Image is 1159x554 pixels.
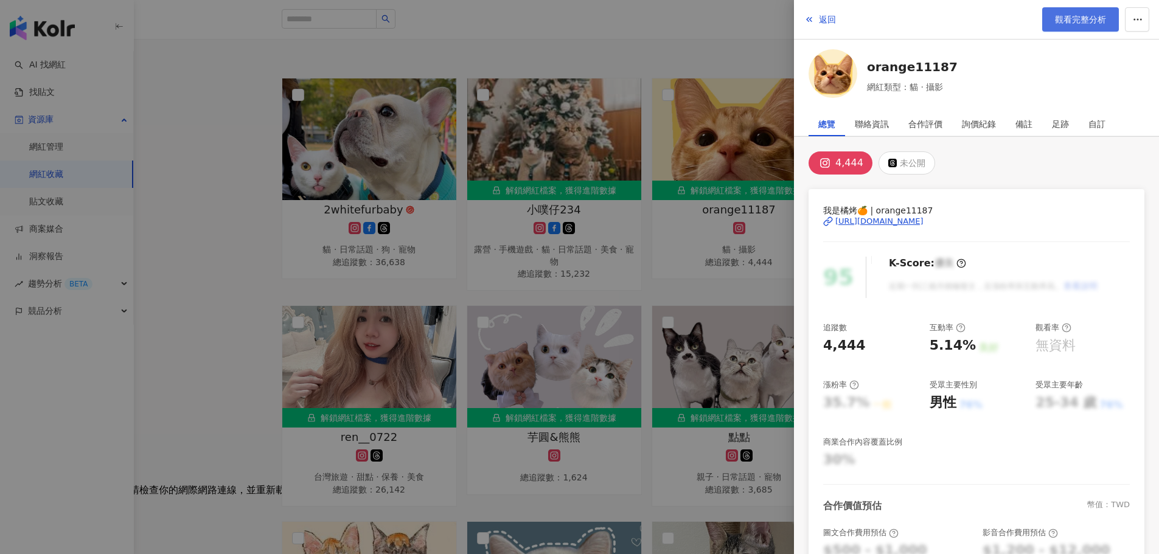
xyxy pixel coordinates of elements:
[823,437,902,448] div: 商業合作內容覆蓋比例
[1055,15,1106,24] span: 觀看完整分析
[1015,112,1032,136] div: 備註
[900,154,925,171] div: 未公開
[809,151,872,175] button: 4,444
[889,257,966,270] div: K-Score :
[835,154,863,171] div: 4,444
[819,15,836,24] span: 返回
[823,216,1130,227] a: [URL][DOMAIN_NAME]
[855,112,889,136] div: 聯絡資訊
[823,322,847,333] div: 追蹤數
[809,49,857,98] img: KOL Avatar
[983,527,1058,538] div: 影音合作費用預估
[930,393,956,412] div: 男性
[835,216,924,227] div: [URL][DOMAIN_NAME]
[1035,379,1083,390] div: 受眾主要年齡
[908,112,942,136] div: 合作評價
[823,336,866,355] div: 4,444
[1087,499,1130,513] div: 幣值：TWD
[818,112,835,136] div: 總覽
[1035,322,1071,333] div: 觀看率
[1088,112,1105,136] div: 自訂
[809,49,857,102] a: KOL Avatar
[879,151,935,175] button: 未公開
[823,204,1130,217] span: 我是橘烤🍊 | orange11187
[867,80,958,94] span: 網紅類型：貓 · 攝影
[1042,7,1119,32] a: 觀看完整分析
[930,336,976,355] div: 5.14%
[962,112,996,136] div: 詢價紀錄
[930,379,977,390] div: 受眾主要性別
[804,7,837,32] button: 返回
[930,322,966,333] div: 互動率
[823,499,882,513] div: 合作價值預估
[1035,336,1076,355] div: 無資料
[1052,112,1069,136] div: 足跡
[823,527,899,538] div: 圖文合作費用預估
[867,58,958,75] a: orange11187
[823,379,859,390] div: 漲粉率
